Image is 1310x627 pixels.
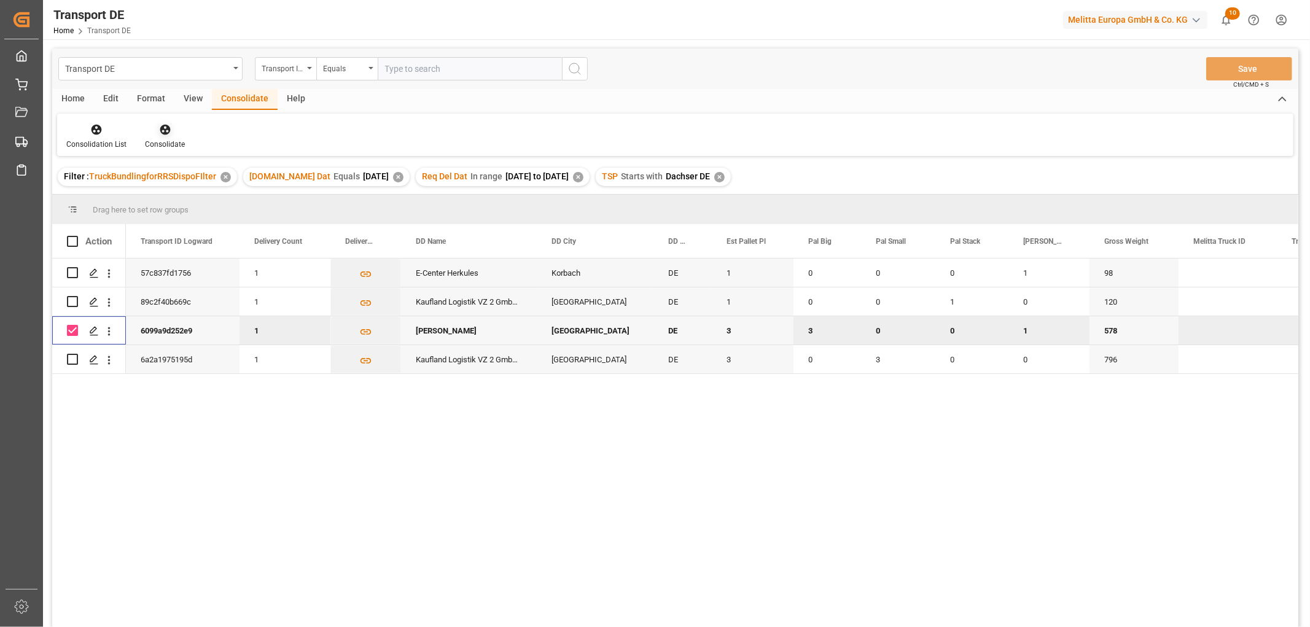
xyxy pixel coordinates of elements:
[861,345,935,373] div: 3
[240,345,330,373] div: 1
[861,316,935,345] div: 0
[935,345,1008,373] div: 0
[145,139,185,150] div: Consolidate
[1008,345,1090,373] div: 0
[393,172,404,182] div: ✕
[53,26,74,35] a: Home
[378,57,562,80] input: Type to search
[363,171,389,181] span: [DATE]
[793,345,861,373] div: 0
[53,6,131,24] div: Transport DE
[1193,237,1246,246] span: Melitta Truck ID
[65,60,229,76] div: Transport DE
[52,89,94,110] div: Home
[240,259,330,287] div: 1
[93,205,189,214] span: Drag here to set row groups
[1090,259,1179,287] div: 98
[345,237,375,246] span: Delivery List
[653,259,712,287] div: DE
[126,259,240,287] div: 57c837fd1756
[793,316,861,345] div: 3
[935,287,1008,316] div: 1
[128,89,174,110] div: Format
[212,89,278,110] div: Consolidate
[323,60,365,74] div: Equals
[85,236,112,247] div: Action
[1063,11,1207,29] div: Melitta Europa GmbH & Co. KG
[1008,316,1090,345] div: 1
[552,237,576,246] span: DD City
[66,139,127,150] div: Consolidation List
[1008,287,1090,316] div: 0
[505,171,569,181] span: [DATE] to [DATE]
[249,171,330,181] span: [DOMAIN_NAME] Dat
[52,345,126,374] div: Press SPACE to select this row.
[537,259,653,287] div: Korbach
[262,60,303,74] div: Transport ID Logward
[1090,316,1179,345] div: 578
[416,237,446,246] span: DD Name
[1225,7,1240,20] span: 10
[220,172,231,182] div: ✕
[1240,6,1268,34] button: Help Center
[537,345,653,373] div: [GEOGRAPHIC_DATA]
[240,316,330,345] div: 1
[52,287,126,316] div: Press SPACE to select this row.
[470,171,502,181] span: In range
[602,171,618,181] span: TSP
[537,316,653,345] div: [GEOGRAPHIC_DATA]
[1090,345,1179,373] div: 796
[573,172,583,182] div: ✕
[1063,8,1212,31] button: Melitta Europa GmbH & Co. KG
[653,345,712,373] div: DE
[401,345,537,373] div: Kaufland Logistik VZ 2 GmbH Co. KG
[240,287,330,316] div: 1
[1212,6,1240,34] button: show 10 new notifications
[668,237,686,246] span: DD Country
[1008,259,1090,287] div: 1
[621,171,663,181] span: Starts with
[537,287,653,316] div: [GEOGRAPHIC_DATA]
[712,345,793,373] div: 3
[653,316,712,345] div: DE
[712,316,793,345] div: 3
[861,259,935,287] div: 0
[333,171,360,181] span: Equals
[278,89,314,110] div: Help
[141,237,212,246] span: Transport ID Logward
[255,57,316,80] button: open menu
[1104,237,1148,246] span: Gross Weight
[808,237,832,246] span: Pal Big
[126,316,240,345] div: 6099a9d252e9
[52,316,126,345] div: Press SPACE to deselect this row.
[1206,57,1292,80] button: Save
[793,287,861,316] div: 0
[254,237,302,246] span: Delivery Count
[58,57,243,80] button: open menu
[1090,287,1179,316] div: 120
[126,345,240,373] div: 6a2a1975195d
[94,89,128,110] div: Edit
[64,171,89,181] span: Filter :
[950,237,980,246] span: Pal Stack
[422,171,467,181] span: Req Del Dat
[401,316,537,345] div: [PERSON_NAME]
[401,259,537,287] div: E-Center Herkules
[562,57,588,80] button: search button
[401,287,537,316] div: Kaufland Logistik VZ 2 GmbH Co. KG
[793,259,861,287] div: 0
[89,171,216,181] span: TruckBundlingforRRSDispoFIlter
[714,172,725,182] div: ✕
[666,171,710,181] span: Dachser DE
[935,259,1008,287] div: 0
[174,89,212,110] div: View
[712,287,793,316] div: 1
[727,237,766,246] span: Est Pallet Pl
[935,316,1008,345] div: 0
[1233,80,1269,89] span: Ctrl/CMD + S
[52,259,126,287] div: Press SPACE to select this row.
[1023,237,1064,246] span: [PERSON_NAME]
[316,57,378,80] button: open menu
[861,287,935,316] div: 0
[876,237,906,246] span: Pal Small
